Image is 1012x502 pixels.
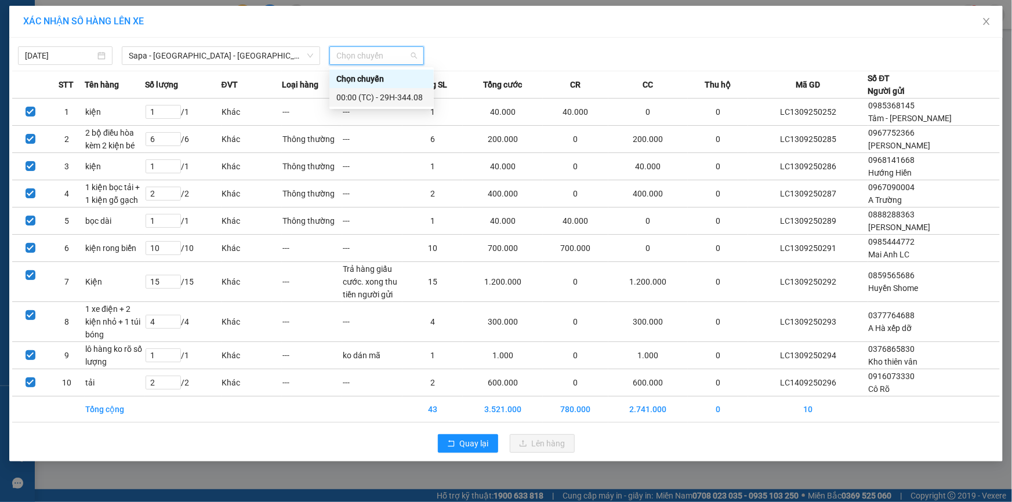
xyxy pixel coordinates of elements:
span: 0967752366 [869,128,915,137]
span: CR [570,78,581,91]
td: --- [282,235,342,262]
td: / 10 [145,235,221,262]
td: Thông thường [282,208,342,235]
td: Thông thường [282,126,342,153]
span: Hướng Hiền [869,168,912,177]
td: 0 [543,180,608,208]
td: --- [342,180,402,208]
td: --- [282,342,342,369]
td: 10 [49,369,85,396]
td: Khác [222,235,282,262]
td: 1.000 [608,342,688,369]
td: kiện rong biển [85,235,145,262]
td: 1.000 [463,342,543,369]
td: 2.741.000 [608,396,688,423]
td: 40.000 [463,208,543,235]
span: Tâm - [PERSON_NAME] [869,114,952,123]
td: 43 [402,396,463,423]
td: 0 [688,302,748,342]
span: 0985444772 [869,237,915,246]
span: Huyền Shome [869,283,919,293]
span: STT [59,78,74,91]
td: Khác [222,153,282,180]
td: 600.000 [463,369,543,396]
td: 0 [688,126,748,153]
td: LC1309250289 [748,208,868,235]
td: Thông thường [282,180,342,208]
td: 6 [402,126,463,153]
td: Khác [222,99,282,126]
td: 0 [543,302,608,342]
td: --- [342,126,402,153]
td: 0 [543,369,608,396]
td: 3.521.000 [463,396,543,423]
td: --- [342,99,402,126]
td: 40.000 [543,208,608,235]
span: 0916073330 [869,372,915,381]
td: 1 [402,342,463,369]
td: Khác [222,342,282,369]
span: 0985368145 [869,101,915,110]
span: Loại hàng [282,78,318,91]
td: --- [342,369,402,396]
td: 300.000 [463,302,543,342]
td: LC1309250252 [748,99,868,126]
td: kiện [85,153,145,180]
span: [PERSON_NAME] [869,223,931,232]
td: 2 [402,369,463,396]
td: 4 [49,180,85,208]
td: LC1409250296 [748,369,868,396]
td: 2 [49,126,85,153]
td: 40.000 [463,99,543,126]
td: / 1 [145,153,221,180]
td: LC1309250285 [748,126,868,153]
span: rollback [447,439,455,449]
td: Khác [222,302,282,342]
td: 10 [748,396,868,423]
td: 400.000 [463,180,543,208]
span: Sapa - Lào Cai - Hà Nội [129,47,313,64]
td: 40.000 [608,153,688,180]
div: Chọn chuyến [336,72,427,85]
td: 1.200.000 [463,262,543,302]
span: A Trường [869,195,902,205]
span: 0376865830 [869,344,915,354]
div: Chọn chuyến [329,70,434,88]
td: 6 [49,235,85,262]
td: 780.000 [543,396,608,423]
td: kiện [85,99,145,126]
td: Khác [222,180,282,208]
button: rollbackQuay lại [438,434,498,453]
td: LC1309250286 [748,153,868,180]
td: 0 [688,153,748,180]
td: Khác [222,208,282,235]
td: 40.000 [543,99,608,126]
td: / 2 [145,180,221,208]
span: close [982,17,991,26]
td: 10 [402,235,463,262]
input: 14/09/2025 [25,49,95,62]
td: 40.000 [463,153,543,180]
td: LC1309250291 [748,235,868,262]
td: 0 [543,262,608,302]
td: Tổng cộng [85,396,145,423]
td: 0 [608,235,688,262]
div: Số ĐT Người gửi [868,72,905,97]
span: Kho thiên vân [869,357,918,366]
td: 1.200.000 [608,262,688,302]
td: 1 [402,99,463,126]
td: 1 [402,208,463,235]
td: 3 [49,153,85,180]
span: Mã GD [796,78,820,91]
td: 0 [688,180,748,208]
td: --- [282,369,342,396]
td: ko dán mã [342,342,402,369]
td: 0 [543,342,608,369]
td: / 2 [145,369,221,396]
span: 0968141668 [869,155,915,165]
span: 0888288363 [869,210,915,219]
span: A Hà xếp dỡ [869,323,912,333]
td: 0 [688,396,748,423]
td: 0 [688,208,748,235]
td: LC1309250292 [748,262,868,302]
